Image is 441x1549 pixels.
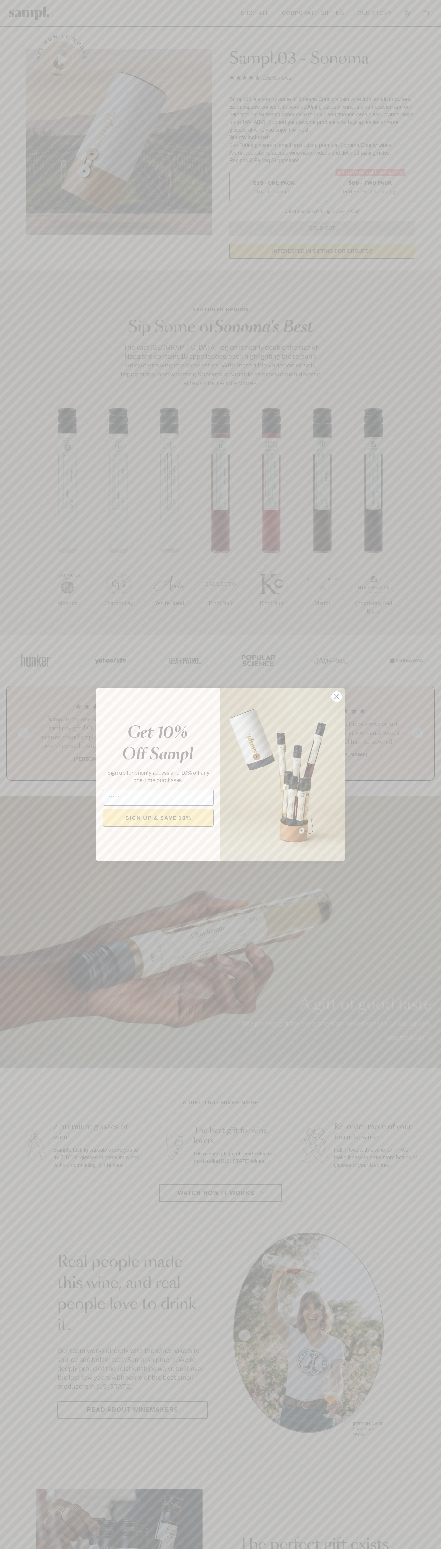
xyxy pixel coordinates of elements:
button: SIGN UP & SAVE 10% [103,809,214,827]
input: Email [103,790,214,806]
img: 96933287-25a1-481a-a6d8-4dd623390dc6.png [220,688,345,861]
span: Sign up for priority access and 10% off any one-time purchases. [107,769,209,783]
em: Get 10% Off Sampl [122,725,193,762]
button: Close dialog [331,691,342,702]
